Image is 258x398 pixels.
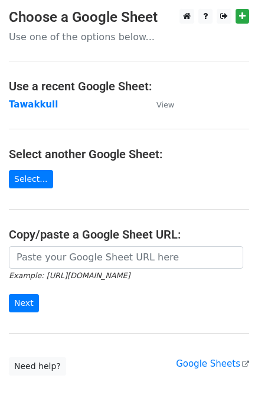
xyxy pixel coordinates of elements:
input: Next [9,294,39,312]
small: Example: [URL][DOMAIN_NAME] [9,271,130,280]
a: Need help? [9,357,66,376]
a: Tawakkull [9,99,58,110]
h4: Select another Google Sheet: [9,147,249,161]
a: Select... [9,170,53,188]
a: View [145,99,174,110]
h4: Use a recent Google Sheet: [9,79,249,93]
input: Paste your Google Sheet URL here [9,246,243,269]
a: Google Sheets [176,358,249,369]
p: Use one of the options below... [9,31,249,43]
h3: Choose a Google Sheet [9,9,249,26]
h4: Copy/paste a Google Sheet URL: [9,227,249,242]
small: View [156,100,174,109]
